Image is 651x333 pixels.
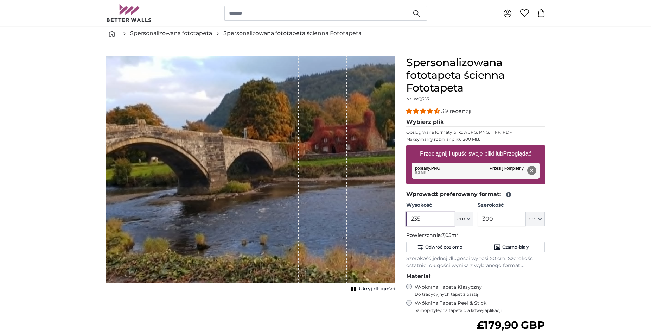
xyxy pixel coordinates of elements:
[425,244,462,250] span: Odwróć poziomo
[442,232,459,238] span: 7,05m²
[502,244,529,250] span: Czarno-biały
[529,215,537,222] span: cm
[106,56,395,294] div: 1 of 1
[457,215,465,222] span: cm
[415,284,545,297] label: Włóknina Tapeta Klasyczny
[406,108,441,114] span: 4.36 stars
[406,242,473,252] button: Flip horizontally
[478,242,545,252] button: Black and white
[526,212,545,226] button: cm
[359,285,395,293] span: Ukryj długości
[349,284,395,294] button: Ukryj długości
[406,190,545,199] legend: Wprowadź preferowany format:
[406,56,545,94] h1: Spersonalizowana fototapeta ścienna Fototapeta
[477,319,545,332] span: £179,90 GBP
[406,255,545,269] p: Szerokość jednej długości wynosi 50 cm. Szerokość ostatniej długości wynika z wybranego formatu.
[406,118,545,127] legend: Wybierz plik
[130,29,212,38] a: Spersonalizowana fototapeta
[106,22,545,45] nav: breadcrumbs
[415,291,545,297] span: Do tradycyjnych tapet z pastą
[406,130,545,135] p: Obsługiwane formaty plików JPG, PNG, TIFF, PDF
[406,272,545,281] legend: Materiał
[415,308,545,313] span: Samoprzylepna tapeta dla łatwej aplikacji
[406,137,545,142] p: Maksymalny rozmiar pliku 200 MB.
[478,202,545,209] label: Szerokość
[406,232,545,239] p: Powierzchnia:
[223,29,362,38] a: Spersonalizowana fototapeta ścienna Fototapeta
[503,151,531,157] u: Przeglądać
[441,108,471,114] span: 39 recenzji
[106,4,152,22] img: Betterwalls
[454,212,473,226] button: cm
[415,300,545,313] label: Włóknina Tapeta Peel & Stick
[406,202,473,209] label: Wysokość
[406,96,429,101] span: Nr. WQ553
[417,147,534,161] label: Przeciągnij i upuść swoje pliki lub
